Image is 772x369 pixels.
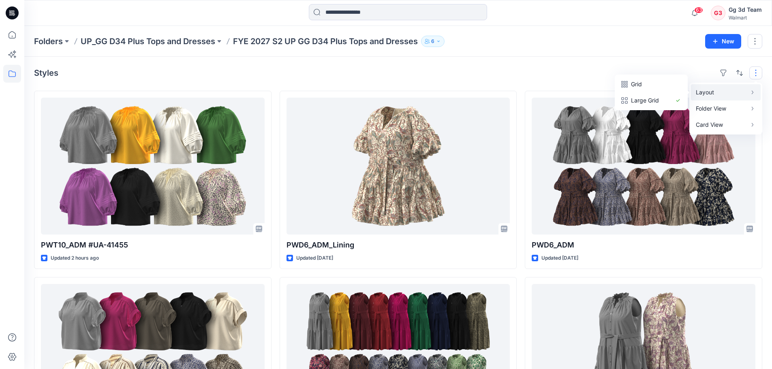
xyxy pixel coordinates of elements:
p: 6 [431,37,434,46]
p: FYE 2027 S2 UP GG D34 Plus Tops and Dresses [233,36,418,47]
p: Updated [DATE] [296,254,333,262]
p: Grid [631,79,671,89]
p: Layout [696,87,747,97]
p: PWT10_ADM #UA-41455 [41,239,265,251]
a: Folders [34,36,63,47]
a: PWD6_ADM [532,98,755,235]
a: PWT10_ADM #UA-41455 [41,98,265,235]
p: Large Grid [631,96,671,105]
div: Walmart [729,15,762,21]
p: Updated 2 hours ago [51,254,99,262]
a: PWD6_ADM_Lining [287,98,510,235]
button: 6 [421,36,445,47]
div: Gg 3d Team [729,5,762,15]
h4: Styles [34,68,58,78]
p: Card View [696,120,747,130]
p: Folder View [696,104,747,113]
span: 63 [694,7,703,13]
button: New [705,34,741,49]
a: UP_GG D34 Plus Tops and Dresses [81,36,215,47]
div: G3 [711,6,725,20]
p: PWD6_ADM_Lining [287,239,510,251]
p: PWD6_ADM [532,239,755,251]
p: Updated [DATE] [541,254,578,262]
